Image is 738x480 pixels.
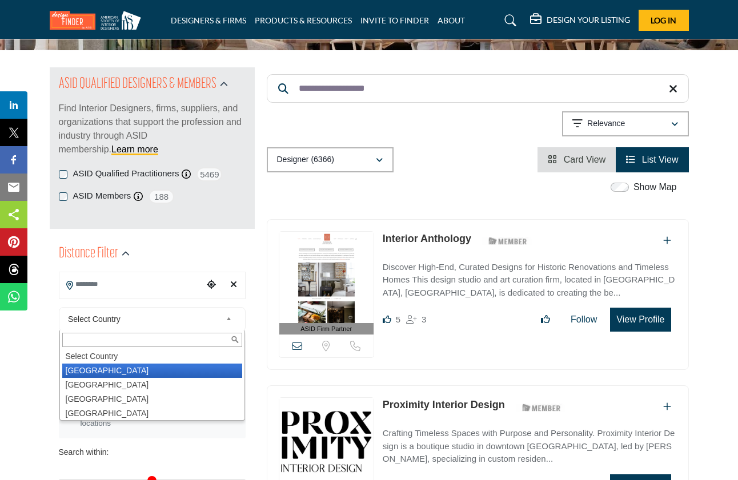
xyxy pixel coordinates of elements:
div: Search within: [59,446,246,458]
input: ASID Members checkbox [59,192,67,201]
li: [GEOGRAPHIC_DATA] [62,364,242,378]
span: ASID Firm Partner [300,324,352,334]
button: Designer (6366) [267,147,394,172]
label: ASID Qualified Practitioners [73,167,179,180]
li: List View [616,147,688,172]
div: Followers [406,313,426,326]
h2: Distance Filter [59,244,118,264]
div: DESIGN YOUR LISTING [530,14,630,27]
a: ASID Firm Partner [279,232,374,335]
li: Select Country [62,349,242,364]
img: ASID Members Badge Icon [482,234,534,248]
button: Log In [639,10,689,31]
p: Discover High-End, Curated Designs for Historic Renovations and Timeless Homes This design studio... [383,261,677,300]
a: Learn more [111,144,158,154]
li: Card View [538,147,616,172]
span: 188 [149,189,174,204]
span: List View [642,155,679,164]
span: Log In [651,15,676,25]
a: Interior Anthology [383,233,471,244]
h5: DESIGN YOUR LISTING [547,15,630,25]
span: 5 [396,314,400,324]
div: Clear search location [225,273,242,297]
a: View List [626,155,678,164]
h2: ASID QUALIFIED DESIGNERS & MEMBERS [59,74,216,95]
a: ABOUT [438,15,465,25]
a: Add To List [663,402,671,412]
a: INVITE TO FINDER [360,15,429,25]
img: Site Logo [50,11,147,30]
li: [GEOGRAPHIC_DATA] [62,392,242,406]
input: ASID Qualified Practitioners checkbox [59,170,67,179]
a: Add To List [663,236,671,245]
a: View Card [548,155,605,164]
img: Interior Anthology [279,232,374,323]
span: Select Country [68,312,221,326]
p: Crafting Timeless Spaces with Purpose and Personality. Proximity Interior Design is a boutique st... [383,427,677,466]
p: Interior Anthology [383,231,471,247]
label: Show Map [633,180,677,194]
input: Search Keyword [267,74,689,103]
i: Likes [383,315,391,324]
a: Search [494,11,524,30]
label: ASID Members [73,189,131,203]
div: Choose your current location [203,273,219,297]
span: 5469 [196,167,222,181]
input: Search Text [62,333,242,347]
p: Relevance [587,118,625,130]
li: [GEOGRAPHIC_DATA] [62,378,242,392]
p: Proximity Interior Design [383,397,505,413]
span: Card View [564,155,606,164]
button: Follow [563,308,604,331]
a: Proximity Interior Design [383,399,505,410]
button: Like listing [534,308,557,331]
a: DESIGNERS & FIRMS [171,15,246,25]
img: ASID Members Badge Icon [516,400,567,414]
li: [GEOGRAPHIC_DATA] [62,406,242,421]
button: View Profile [610,308,671,332]
p: Designer (6366) [277,154,334,166]
a: PRODUCTS & RESOURCES [255,15,352,25]
a: Crafting Timeless Spaces with Purpose and Personality. Proximity Interior Design is a boutique st... [383,420,677,466]
span: 3 [422,314,426,324]
input: Search Location [59,273,203,296]
p: Find Interior Designers, firms, suppliers, and organizations that support the profession and indu... [59,102,246,156]
a: Discover High-End, Curated Designs for Historic Renovations and Timeless Homes This design studio... [383,254,677,300]
button: Relevance [562,111,689,136]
